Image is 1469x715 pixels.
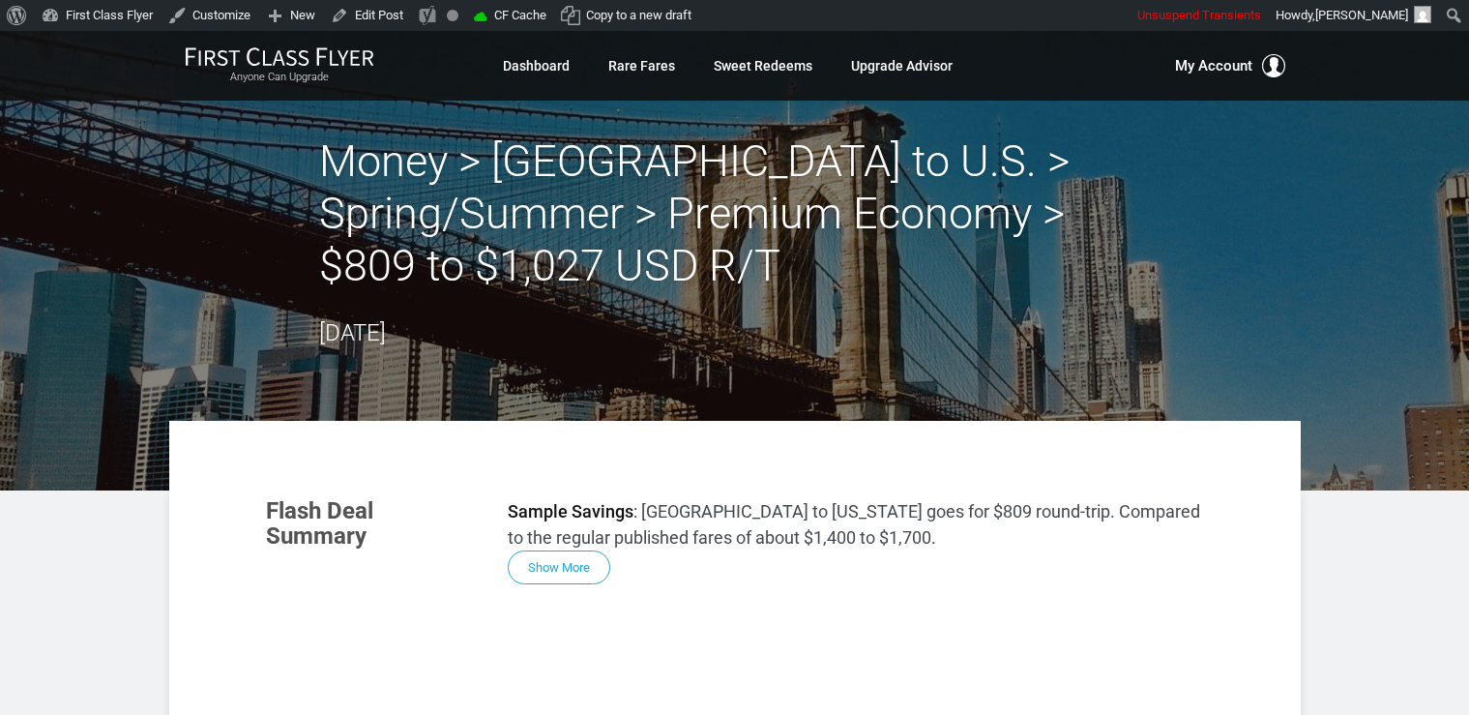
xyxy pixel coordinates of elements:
[266,498,479,550] h3: Flash Deal Summary
[185,71,374,84] small: Anyone Can Upgrade
[319,135,1151,292] h2: Money > [GEOGRAPHIC_DATA] to U.S. > Spring/Summer > Premium Economy > $809 to $1,027 USD R/T
[508,501,633,521] strong: Sample Savings
[185,46,374,67] img: First Class Flyer
[714,48,812,83] a: Sweet Redeems
[503,48,570,83] a: Dashboard
[1315,8,1408,22] span: [PERSON_NAME]
[508,498,1204,551] p: : [GEOGRAPHIC_DATA] to [US_STATE] goes for $809 round-trip. Compared to the regular published far...
[508,551,610,584] button: Show More
[185,46,374,85] a: First Class FlyerAnyone Can Upgrade
[1175,54,1285,77] button: My Account
[1137,8,1261,22] span: Unsuspend Transients
[319,319,386,346] time: [DATE]
[608,48,675,83] a: Rare Fares
[851,48,953,83] a: Upgrade Advisor
[1175,54,1252,77] span: My Account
